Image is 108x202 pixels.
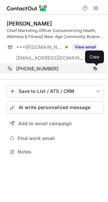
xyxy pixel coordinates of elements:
[16,55,86,61] span: [EMAIL_ADDRESS][DOMAIN_NAME]
[7,101,104,113] button: AI write personalized message
[18,149,101,155] span: Notes
[18,121,72,126] span: Add to email campaign
[7,85,104,97] button: save-profile-one-click
[19,105,90,110] span: AI write personalized message
[7,134,104,143] button: Find work email
[7,117,104,130] button: Add to email campaign
[7,147,104,157] button: Notes
[16,44,63,50] span: ***@[DOMAIN_NAME]
[7,20,52,27] div: [PERSON_NAME]
[7,28,104,40] div: Chief Marketing Officer Consumerizing Health, Wellness & Fitness| New-Age Community Business Mode...
[7,4,47,12] img: ContactOut v5.3.10
[16,66,58,72] span: [PHONE_NUMBER]
[18,135,101,141] span: Find work email
[72,44,99,50] button: Reveal Button
[19,89,92,94] div: Save to List / ATS / CRM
